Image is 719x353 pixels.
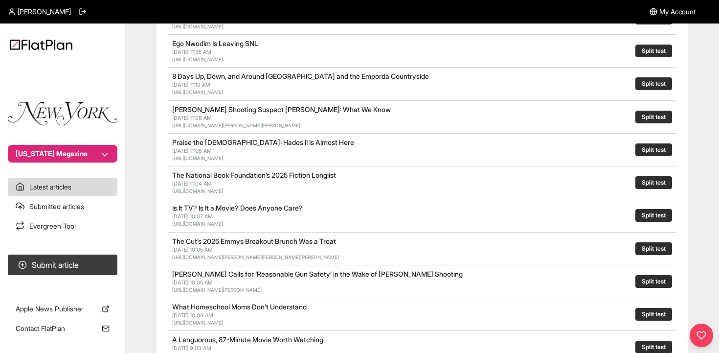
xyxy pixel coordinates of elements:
button: Split test [635,176,672,189]
a: [PERSON_NAME] Calls for ‘Reasonable Gun Safety’ in the Wake of [PERSON_NAME] Shooting [172,270,463,278]
button: Split test [635,275,672,288]
span: [DATE] 11:19 AM [172,81,210,88]
img: Logo [10,39,72,50]
span: [DATE] 9:03 AM [172,345,211,352]
span: [DATE] 11:08 AM [172,115,212,121]
a: Apple News Publisher [8,300,117,318]
button: [US_STATE] Magazine [8,145,117,163]
span: [DATE] 10:04 AM [172,312,213,319]
a: [PERSON_NAME] Shooting Suspect [PERSON_NAME]: What We Know [172,105,391,114]
span: [DATE] 10:05 AM [172,246,213,253]
a: The Cut’s 2025 Emmys Breakout Brunch Was a Treat [172,237,336,245]
a: Submitted articles [8,198,117,215]
a: Is It TV? Is It a Movie? Does Anyone Care? [172,204,303,212]
a: [URL][DOMAIN_NAME] [172,155,223,161]
a: The National Book Foundation’s 2025 Fiction Longlist [172,171,336,179]
a: Evergreen Tool [8,217,117,235]
a: [URL][DOMAIN_NAME] [172,320,223,326]
a: [URL][DOMAIN_NAME] [172,24,223,29]
button: Split test [635,242,672,255]
a: What Homeschool Moms Don’t Understand [172,303,307,311]
span: [DATE] 10:07 AM [172,213,213,220]
span: [DATE] 11:35 AM [172,48,211,55]
a: [URL][DOMAIN_NAME][PERSON_NAME][PERSON_NAME][PERSON_NAME] [172,254,339,260]
button: Split test [635,209,672,222]
a: Ego Nwodim Is Leaving SNL [172,39,258,47]
a: [URL][DOMAIN_NAME] [172,56,223,62]
a: Contact FlatPlan [8,320,117,337]
span: [DATE] 11:06 AM [172,147,212,154]
span: My Account [659,7,696,17]
a: [PERSON_NAME] [8,7,71,17]
span: [PERSON_NAME] [18,7,71,17]
button: Split test [635,45,672,57]
span: [DATE] 10:05 AM [172,279,213,286]
a: A Languorous, 87-Minute Movie Worth Watching [172,335,323,344]
a: [URL][DOMAIN_NAME] [172,188,223,194]
a: [URL][DOMAIN_NAME][PERSON_NAME] [172,287,262,293]
button: Submit article [8,255,117,275]
a: [URL][DOMAIN_NAME] [172,221,223,227]
button: Split test [635,77,672,90]
a: Latest articles [8,178,117,196]
button: Split test [635,308,672,321]
a: [URL][DOMAIN_NAME] [172,89,223,95]
a: Praise the [DEMOGRAPHIC_DATA]: Hades II Is Almost Here [172,138,354,146]
button: Split test [635,143,672,156]
button: Split test [635,111,672,123]
a: 8 Days Up, Down, and Around [GEOGRAPHIC_DATA] and the Empordà Countryside [172,72,429,80]
img: Publication Logo [8,102,117,125]
a: [URL][DOMAIN_NAME][PERSON_NAME][PERSON_NAME] [172,122,300,128]
span: [DATE] 11:04 AM [172,180,212,187]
